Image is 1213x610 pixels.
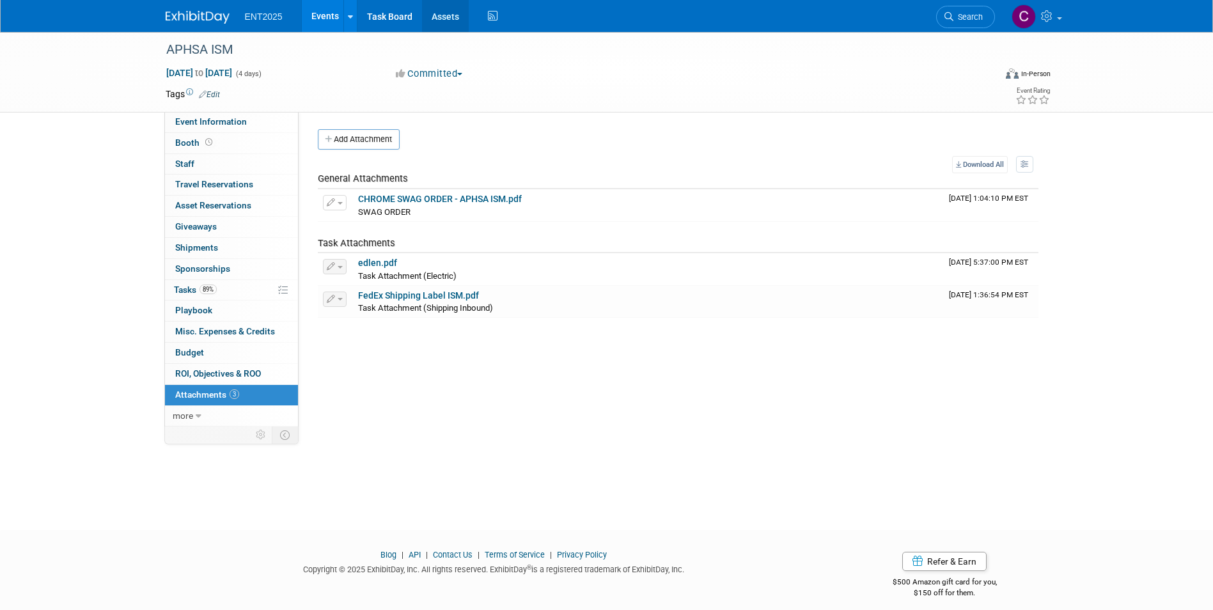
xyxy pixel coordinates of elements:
[165,301,298,321] a: Playbook
[902,552,987,571] a: Refer & Earn
[175,305,212,315] span: Playbook
[165,364,298,384] a: ROI, Objectives & ROO
[165,343,298,363] a: Budget
[175,326,275,336] span: Misc. Expenses & Credits
[318,237,395,249] span: Task Attachments
[949,290,1028,299] span: Upload Timestamp
[173,411,193,421] span: more
[557,550,607,559] a: Privacy Policy
[841,588,1048,598] div: $150 off for them.
[175,368,261,379] span: ROI, Objectives & ROO
[165,238,298,258] a: Shipments
[358,271,457,281] span: Task Attachment (Electric)
[1015,88,1050,94] div: Event Rating
[949,194,1028,203] span: Upload Timestamp
[165,112,298,132] a: Event Information
[953,12,983,22] span: Search
[165,175,298,195] a: Travel Reservations
[175,263,230,274] span: Sponsorships
[165,196,298,216] a: Asset Reservations
[175,159,194,169] span: Staff
[398,550,407,559] span: |
[235,70,262,78] span: (4 days)
[199,90,220,99] a: Edit
[272,426,298,443] td: Toggle Event Tabs
[165,154,298,175] a: Staff
[485,550,545,559] a: Terms of Service
[245,12,283,22] span: ENT2025
[175,116,247,127] span: Event Information
[250,426,272,443] td: Personalize Event Tab Strip
[1006,68,1019,79] img: Format-Inperson.png
[193,68,205,78] span: to
[841,568,1048,598] div: $500 Amazon gift card for you,
[230,389,239,399] span: 3
[936,6,995,28] a: Search
[165,259,298,279] a: Sponsorships
[165,322,298,342] a: Misc. Expenses & Credits
[174,285,217,295] span: Tasks
[944,189,1038,221] td: Upload Timestamp
[944,253,1038,285] td: Upload Timestamp
[166,88,220,100] td: Tags
[952,156,1008,173] a: Download All
[949,258,1028,267] span: Upload Timestamp
[166,11,230,24] img: ExhibitDay
[358,194,522,204] a: CHROME SWAG ORDER - APHSA ISM.pdf
[166,561,823,575] div: Copyright © 2025 ExhibitDay, Inc. All rights reserved. ExhibitDay is a registered trademark of Ex...
[165,280,298,301] a: Tasks89%
[165,217,298,237] a: Giveaways
[175,179,253,189] span: Travel Reservations
[175,221,217,231] span: Giveaways
[203,137,215,147] span: Booth not reserved yet
[175,200,251,210] span: Asset Reservations
[391,67,467,81] button: Committed
[1021,69,1051,79] div: In-Person
[944,286,1038,318] td: Upload Timestamp
[175,389,239,400] span: Attachments
[358,207,411,217] span: SWAG ORDER
[175,347,204,357] span: Budget
[380,550,396,559] a: Blog
[433,550,473,559] a: Contact Us
[318,173,408,184] span: General Attachments
[358,290,479,301] a: FedEx Shipping Label ISM.pdf
[318,129,400,150] button: Add Attachment
[920,66,1051,86] div: Event Format
[547,550,555,559] span: |
[358,303,493,313] span: Task Attachment (Shipping Inbound)
[166,67,233,79] span: [DATE] [DATE]
[527,564,531,571] sup: ®
[423,550,431,559] span: |
[165,385,298,405] a: Attachments3
[175,137,215,148] span: Booth
[162,38,976,61] div: APHSA ISM
[165,133,298,153] a: Booth
[165,406,298,426] a: more
[200,285,217,294] span: 89%
[474,550,483,559] span: |
[358,258,397,268] a: edlen.pdf
[1012,4,1036,29] img: Colleen Mueller
[409,550,421,559] a: API
[175,242,218,253] span: Shipments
